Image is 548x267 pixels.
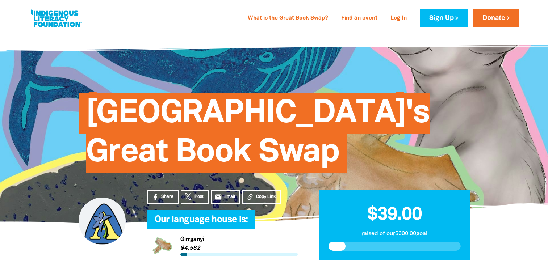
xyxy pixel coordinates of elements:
[147,222,298,226] h6: My Team
[337,13,382,24] a: Find an event
[473,9,519,27] a: Donate
[242,190,281,204] button: Copy Link
[211,190,240,204] a: emailEmail
[367,207,422,223] span: $39.00
[155,216,248,229] span: Our language house is:
[214,193,222,201] i: email
[329,229,461,238] p: raised of our $300.00 goal
[86,99,430,173] span: [GEOGRAPHIC_DATA]'s Great Book Swap
[386,13,411,24] a: Log In
[161,194,173,200] span: Share
[224,194,235,200] span: Email
[147,190,179,204] a: Share
[256,194,276,200] span: Copy Link
[420,9,467,27] a: Sign Up
[181,190,209,204] a: Post
[243,13,332,24] a: What is the Great Book Swap?
[194,194,204,200] span: Post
